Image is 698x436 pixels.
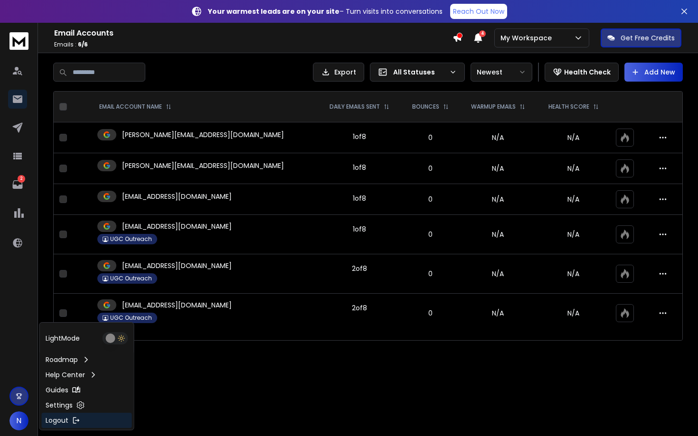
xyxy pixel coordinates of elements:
p: Get Free Credits [621,33,675,43]
p: All Statuses [393,67,445,77]
p: 0 [407,133,453,142]
div: 1 of 8 [353,224,366,234]
p: [EMAIL_ADDRESS][DOMAIN_NAME] [122,222,232,231]
p: N/A [542,133,604,142]
a: Roadmap [42,352,132,367]
h1: Email Accounts [54,28,453,39]
div: 1 of 8 [353,194,366,203]
p: BOUNCES [412,103,439,111]
p: N/A [542,308,604,318]
p: 0 [407,230,453,239]
a: Reach Out Now [450,4,507,19]
td: N/A [459,122,537,153]
a: Help Center [42,367,132,382]
p: HEALTH SCORE [548,103,589,111]
p: Settings [46,400,73,410]
span: 4 [479,30,486,37]
p: UGC Outreach [110,314,152,322]
p: Reach Out Now [453,7,504,16]
img: logo [9,32,28,50]
p: 0 [407,164,453,173]
p: 0 [407,308,453,318]
div: 2 of 8 [352,264,367,273]
p: UGC Outreach [110,275,152,282]
button: Health Check [545,63,619,82]
td: N/A [459,184,537,215]
p: [EMAIL_ADDRESS][DOMAIN_NAME] [122,300,232,310]
p: DAILY EMAILS SENT [330,103,380,111]
p: N/A [542,269,604,278]
td: N/A [459,294,537,333]
a: Settings [42,398,132,413]
p: – Turn visits into conversations [208,7,443,16]
p: N/A [542,195,604,204]
div: 2 of 8 [352,303,367,313]
p: 2 [18,175,25,183]
p: Logout [46,416,68,425]
p: WARMUP EMAILS [471,103,516,111]
div: 1 of 8 [353,163,366,172]
p: Roadmap [46,355,78,364]
p: Help Center [46,370,85,380]
button: Get Free Credits [601,28,681,47]
p: N/A [542,230,604,239]
p: My Workspace [500,33,556,43]
a: Guides [42,382,132,398]
p: UGC Outreach [110,235,152,243]
td: N/A [459,254,537,294]
p: 0 [407,269,453,278]
p: [EMAIL_ADDRESS][DOMAIN_NAME] [122,192,232,201]
button: Export [313,63,364,82]
p: Light Mode [46,334,80,343]
p: [PERSON_NAME][EMAIL_ADDRESS][DOMAIN_NAME] [122,161,284,170]
p: N/A [542,164,604,173]
button: N [9,411,28,430]
a: 2 [8,175,27,194]
button: Newest [471,63,532,82]
button: Add New [624,63,683,82]
div: 1 of 8 [353,132,366,141]
span: 6 / 6 [78,40,88,48]
p: [EMAIL_ADDRESS][DOMAIN_NAME] [122,261,232,270]
p: Guides [46,385,68,395]
p: [PERSON_NAME][EMAIL_ADDRESS][DOMAIN_NAME] [122,130,284,139]
strong: Your warmest leads are on your site [208,7,340,16]
div: EMAIL ACCOUNT NAME [99,103,171,111]
p: 0 [407,195,453,204]
td: N/A [459,153,537,184]
p: Emails : [54,41,453,48]
td: N/A [459,215,537,254]
p: Health Check [564,67,611,77]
